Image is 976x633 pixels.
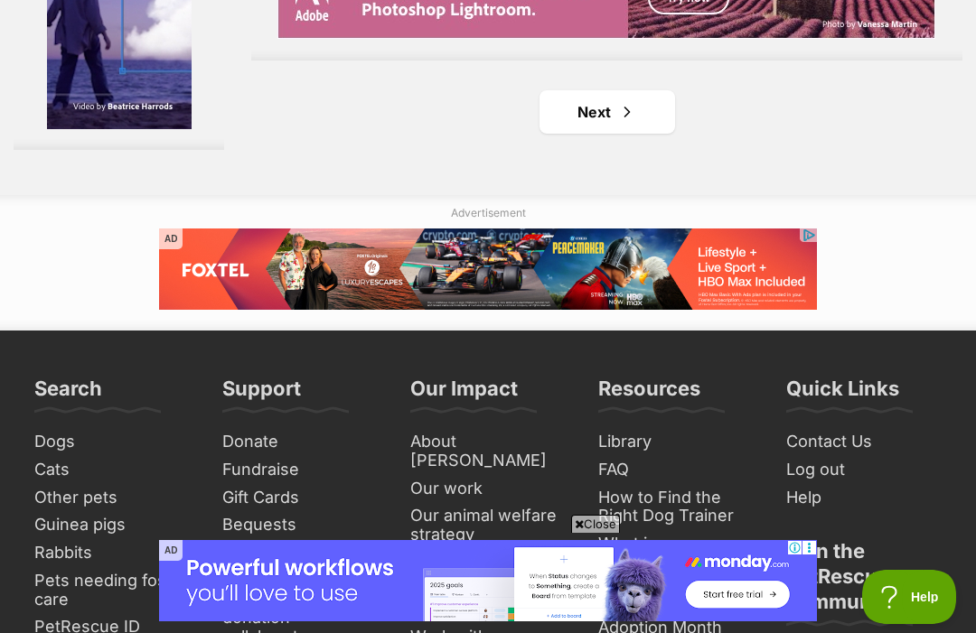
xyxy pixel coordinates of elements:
[598,376,700,412] h3: Resources
[27,484,197,512] a: Other pets
[571,515,620,533] span: Close
[34,376,102,412] h3: Search
[779,456,949,484] a: Log out
[27,511,197,539] a: Guinea pigs
[159,228,183,249] span: AD
[591,428,761,456] a: Library
[27,539,197,567] a: Rabbits
[591,456,761,484] a: FAQ
[215,428,385,456] a: Donate
[2,2,16,16] img: consumer-privacy-logo.png
[779,484,949,512] a: Help
[27,567,197,613] a: Pets needing foster care
[786,538,942,625] h3: Join the PetRescue community
[215,456,385,484] a: Fundraise
[403,502,573,548] a: Our animal welfare strategy
[251,90,962,134] nav: Pagination
[540,90,675,134] a: Next page
[222,376,301,412] h3: Support
[410,376,518,412] h3: Our Impact
[215,511,385,539] a: Bequests
[488,312,489,312] iframe: Advertisement
[403,475,573,503] a: Our work
[118,131,119,132] iframe: Advertisement
[786,376,899,412] h3: Quick Links
[27,428,197,456] a: Dogs
[215,484,385,512] a: Gift Cards
[159,540,183,561] span: AD
[403,428,573,474] a: About [PERSON_NAME]
[779,428,949,456] a: Contact Us
[27,456,197,484] a: Cats
[862,570,958,624] iframe: Help Scout Beacon - Open
[591,484,761,530] a: How to Find the Right Dog Trainer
